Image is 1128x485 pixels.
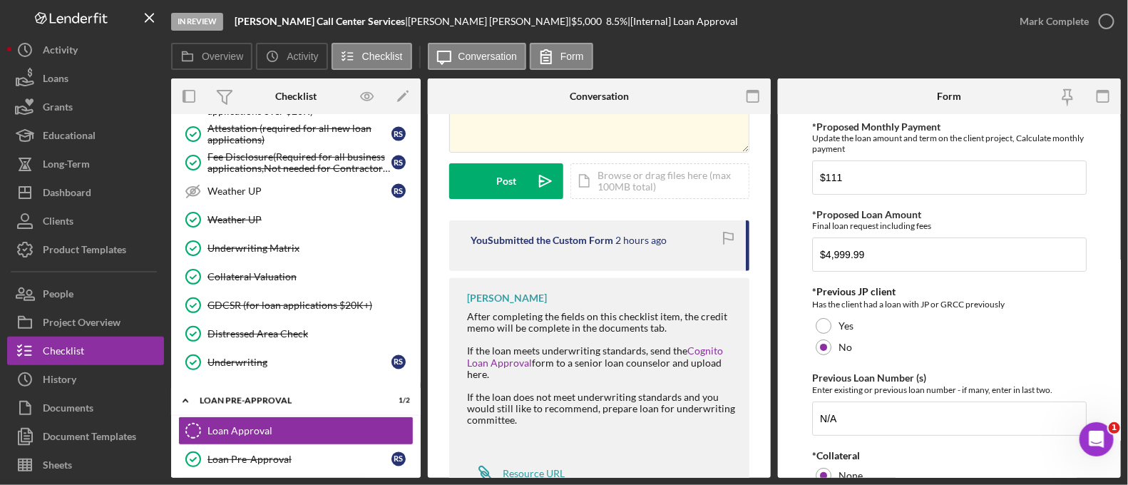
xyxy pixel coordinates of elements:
button: History [7,365,164,394]
div: In Review [171,13,223,31]
button: Dashboard [7,178,164,207]
a: Weather UP [178,205,414,234]
div: [PERSON_NAME] [PERSON_NAME] | [408,16,571,27]
div: Underwriting Matrix [207,242,413,254]
div: People [43,280,73,312]
button: Clients [7,207,164,235]
div: R S [391,184,406,198]
a: Loan Approval [178,417,414,445]
div: Post [496,163,516,199]
time: 2025-09-03 12:10 [615,235,667,246]
button: Product Templates [7,235,164,264]
div: Collateral Valuation [207,271,413,282]
div: Underwriting [207,357,391,368]
button: Checklist [332,43,412,70]
div: R S [391,127,406,141]
div: Enter existing or previous loan number - if many, enter in last two. [812,384,1087,395]
div: You Submitted the Custom Form [471,235,613,246]
label: Conversation [458,51,518,62]
a: Cognito Loan Approval [467,344,723,368]
div: If the loan meets underwriting standards, send the form to a senior loan counselor and upload here. [467,345,735,379]
button: Conversation [428,43,527,70]
div: After completing the fields on this checklist item, the credit memo will be complete in the docum... [467,311,735,334]
a: UnderwritingRS [178,348,414,377]
button: Educational [7,121,164,150]
a: Loan Pre-ApprovalRS [178,445,414,474]
div: Activity [43,36,78,68]
label: Previous Loan Number (s) [812,372,926,384]
button: Loans [7,64,164,93]
div: Long-Term [43,150,90,182]
button: Checklist [7,337,164,365]
a: Weather UPRS [178,177,414,205]
div: Resource URL [503,468,565,479]
div: GDCSR (for loan applications $20K+) [207,300,413,311]
div: Form [937,91,961,102]
button: Activity [7,36,164,64]
div: Has the client had a loan with JP or GRCC previously [812,297,1087,312]
a: Collateral Valuation [178,262,414,291]
button: Documents [7,394,164,422]
div: Mark Complete [1020,7,1089,36]
button: Sheets [7,451,164,479]
iframe: Intercom live chat [1080,422,1114,456]
label: None [839,470,863,481]
div: Weather UP [207,185,391,197]
a: Distressed Area Check [178,320,414,348]
div: Checklist [43,337,84,369]
button: Overview [171,43,252,70]
label: No [839,342,852,353]
button: Long-Term [7,150,164,178]
div: Educational [43,121,96,153]
div: | [235,16,408,27]
button: People [7,280,164,308]
div: R S [391,155,406,170]
label: Form [560,51,584,62]
button: Project Overview [7,308,164,337]
div: R S [391,355,406,369]
a: Grants [7,93,164,121]
b: [PERSON_NAME] Call Center Services [235,15,405,27]
div: Attestation (required for all new loan applications) [207,123,391,145]
button: Post [449,163,563,199]
span: $5,000 [571,15,602,27]
button: Form [530,43,593,70]
div: Documents [43,394,93,426]
div: Distressed Area Check [207,328,413,339]
a: Document Templates [7,422,164,451]
div: Grants [43,93,73,125]
div: Dashboard [43,178,91,210]
div: Weather UP [207,214,413,225]
label: Activity [287,51,318,62]
div: Loans [43,64,68,96]
button: Mark Complete [1005,7,1121,36]
div: Conversation [570,91,629,102]
div: Product Templates [43,235,126,267]
div: Clients [43,207,73,239]
div: Update the loan amount and term on the client project, Calculate monthly payment [812,133,1087,154]
div: 1 / 2 [384,397,410,405]
a: Attestation (required for all new loan applications)RS [178,120,414,148]
div: *Previous JP client [812,286,1087,297]
div: LOAN PRE-APPROVAL [200,397,374,405]
a: Fee Disclosure(Required for all business applications,Not needed for Contractor loans)RS [178,148,414,177]
div: Loan Approval [207,425,413,436]
div: If the loan does not meet underwriting standards and you would still like to recommend, prepare l... [467,392,735,426]
div: [PERSON_NAME] [467,292,547,304]
span: 1 [1109,422,1120,434]
div: Loan Pre-Approval [207,454,391,465]
div: Fee Disclosure(Required for all business applications,Not needed for Contractor loans) [207,151,391,174]
div: History [43,365,76,397]
div: | [Internal] Loan Approval [627,16,738,27]
a: Underwriting Matrix [178,234,414,262]
div: Document Templates [43,422,136,454]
